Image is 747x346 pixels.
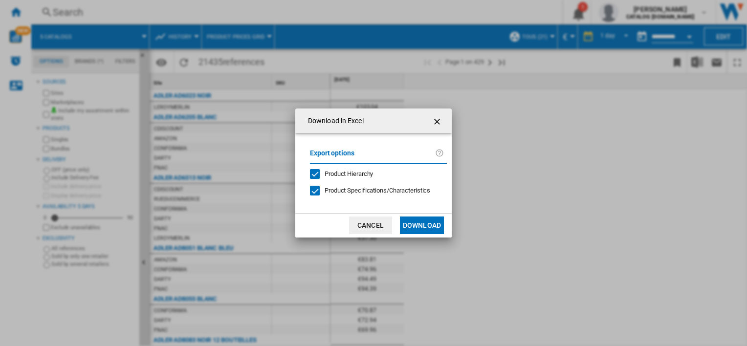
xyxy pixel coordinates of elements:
button: Download [400,216,444,234]
span: Product Hierarchy [325,170,373,177]
div: Only applies to Category View [325,186,430,195]
label: Export options [310,148,435,166]
h4: Download in Excel [303,116,364,126]
ng-md-icon: getI18NText('BUTTONS.CLOSE_DIALOG') [432,116,444,128]
button: getI18NText('BUTTONS.CLOSE_DIALOG') [428,111,448,130]
button: Cancel [349,216,392,234]
span: Product Specifications/Characteristics [325,187,430,194]
md-checkbox: Product Hierarchy [310,169,439,178]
